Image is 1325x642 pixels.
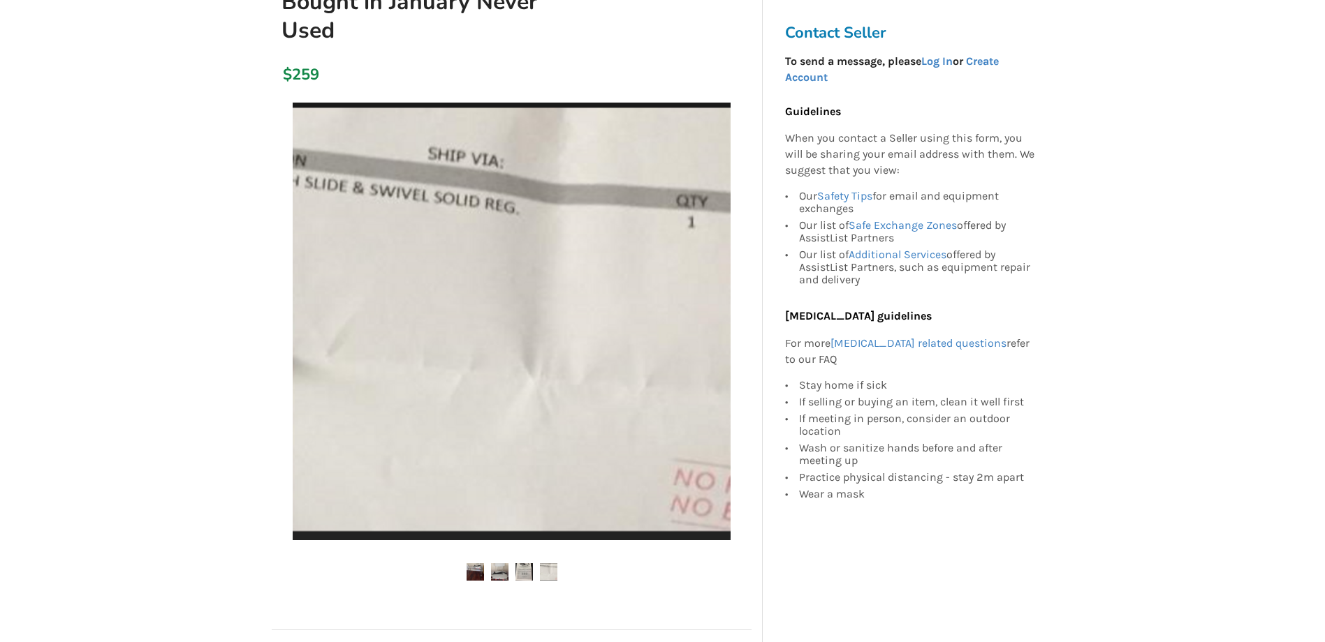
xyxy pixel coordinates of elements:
[799,394,1035,410] div: If selling or buying an item, clean it well first
[467,563,484,581] img: bath transfer chair (new) bought in january never used-tub transfer bench-bathroom safety-burnaby...
[799,469,1035,486] div: Practice physical distancing - stay 2m apart
[785,54,999,84] strong: To send a message, please or
[849,218,957,232] a: Safe Exchange Zones
[830,336,1006,350] a: [MEDICAL_DATA] related questions
[799,486,1035,500] div: Wear a mask
[799,246,1035,286] div: Our list of offered by AssistList Partners, such as equipment repair and delivery
[799,379,1035,394] div: Stay home if sick
[785,309,932,322] b: [MEDICAL_DATA] guidelines
[921,54,953,68] a: Log In
[293,103,731,540] img: bath transfer chair (new) bought in january never used-tub transfer bench-bathroom safety-burnaby...
[799,217,1035,246] div: Our list of offered by AssistList Partners
[785,131,1035,179] p: When you contact a Seller using this form, you will be sharing your email address with them. We s...
[785,23,1042,43] h3: Contact Seller
[849,248,946,261] a: Additional Services
[540,563,557,581] img: bath transfer chair (new) bought in january never used-tub transfer bench-bathroom safety-burnaby...
[283,65,291,84] div: $259
[817,189,872,202] a: Safety Tips
[799,410,1035,440] div: If meeting in person, consider an outdoor location
[515,563,533,581] img: bath transfer chair (new) bought in january never used-tub transfer bench-bathroom safety-burnaby...
[491,563,508,581] img: bath transfer chair (new) bought in january never used-tub transfer bench-bathroom safety-burnaby...
[785,336,1035,368] p: For more refer to our FAQ
[799,190,1035,217] div: Our for email and equipment exchanges
[799,440,1035,469] div: Wash or sanitize hands before and after meeting up
[785,105,841,118] b: Guidelines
